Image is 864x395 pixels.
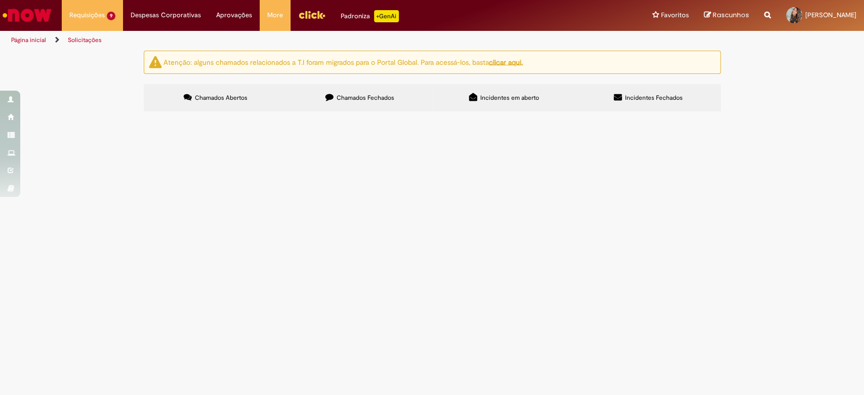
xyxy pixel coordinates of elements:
span: Incidentes em aberto [480,94,539,102]
ul: Trilhas de página [8,31,568,50]
span: 9 [107,12,115,20]
a: Solicitações [68,36,102,44]
span: [PERSON_NAME] [805,11,856,19]
p: +GenAi [374,10,399,22]
a: Rascunhos [704,11,749,20]
span: Chamados Abertos [195,94,248,102]
a: clicar aqui. [489,57,523,66]
span: Rascunhos [713,10,749,20]
span: Despesas Corporativas [131,10,201,20]
a: Página inicial [11,36,46,44]
img: ServiceNow [1,5,53,25]
span: Incidentes Fechados [625,94,683,102]
img: click_logo_yellow_360x200.png [298,7,325,22]
span: Requisições [69,10,105,20]
span: Favoritos [661,10,689,20]
div: Padroniza [341,10,399,22]
span: More [267,10,283,20]
span: Chamados Fechados [337,94,394,102]
span: Aprovações [216,10,252,20]
ng-bind-html: Atenção: alguns chamados relacionados a T.I foram migrados para o Portal Global. Para acessá-los,... [163,57,523,66]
